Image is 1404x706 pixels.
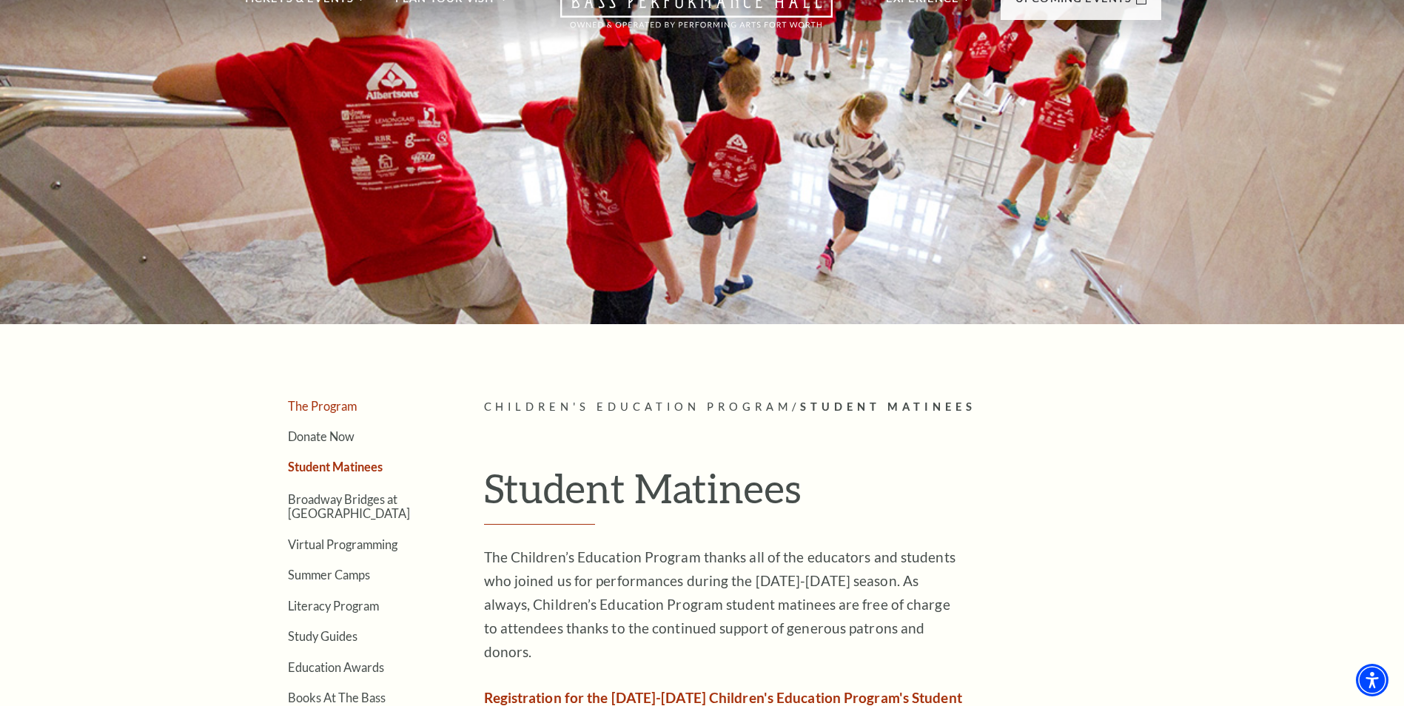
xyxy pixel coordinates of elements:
a: Student Matinees [288,460,383,474]
a: Donate Now [288,429,355,443]
a: Broadway Bridges at [GEOGRAPHIC_DATA] [288,492,410,520]
div: Accessibility Menu [1356,664,1388,696]
p: The Children’s Education Program thanks all of the educators and students who joined us for perfo... [484,545,965,664]
h1: Student Matinees [484,464,1161,525]
a: Study Guides [288,629,357,643]
a: Books At The Bass [288,690,386,705]
a: Education Awards [288,660,384,674]
a: The Program [288,399,357,413]
a: Virtual Programming [288,537,397,551]
a: Summer Camps [288,568,370,582]
p: / [484,398,1161,417]
span: Student Matinees [800,400,976,413]
span: Children's Education Program [484,400,793,413]
a: Literacy Program [288,599,379,613]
